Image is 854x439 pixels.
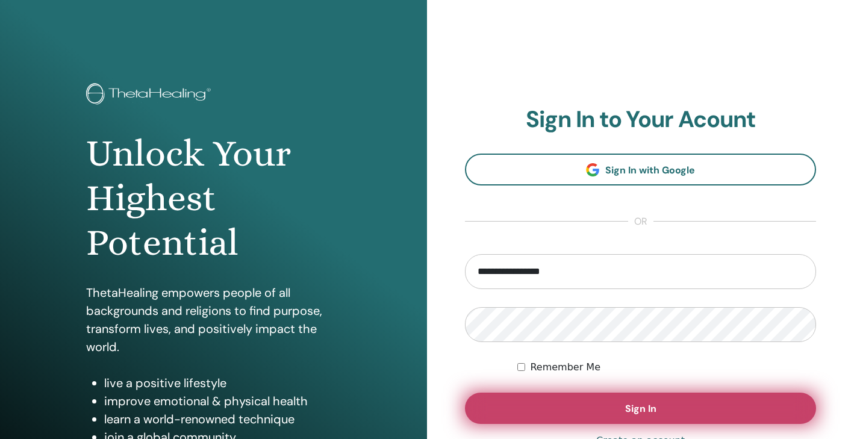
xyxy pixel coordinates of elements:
[34,19,59,29] div: v 4.0.25
[465,106,816,134] h2: Sign In to Your Acount
[86,284,341,356] p: ThetaHealing empowers people of all backgrounds and religions to find purpose, transform lives, a...
[33,70,42,79] img: tab_domain_overview_orange.svg
[19,31,29,41] img: website_grey.svg
[133,71,203,79] div: Keywords by Traffic
[104,374,341,392] li: live a positive lifestyle
[19,19,29,29] img: logo_orange.svg
[120,70,129,79] img: tab_keywords_by_traffic_grey.svg
[46,71,108,79] div: Domain Overview
[530,360,600,375] label: Remember Me
[625,402,656,415] span: Sign In
[86,131,341,266] h1: Unlock Your Highest Potential
[605,164,695,176] span: Sign In with Google
[104,410,341,428] li: learn a world-renowned technique
[465,393,816,424] button: Sign In
[31,31,132,41] div: Domain: [DOMAIN_NAME]
[104,392,341,410] li: improve emotional & physical health
[465,154,816,185] a: Sign In with Google
[517,360,816,375] div: Keep me authenticated indefinitely or until I manually logout
[628,214,653,229] span: or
